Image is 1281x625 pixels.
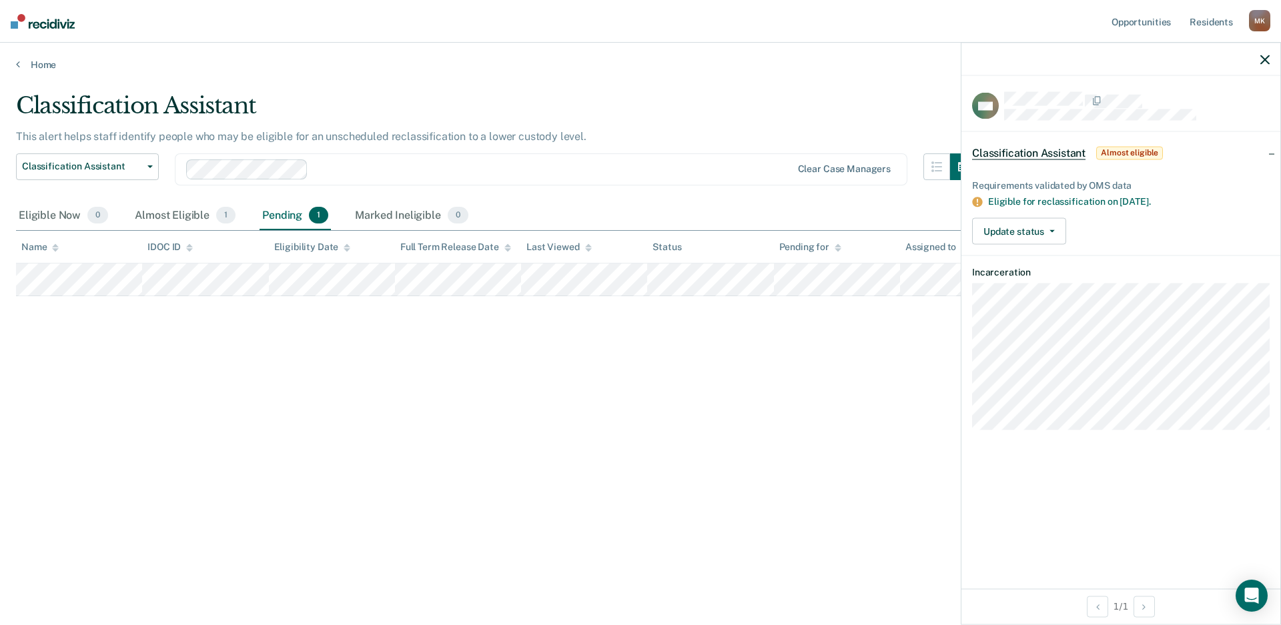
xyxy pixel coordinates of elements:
[16,130,586,143] p: This alert helps staff identify people who may be eligible for an unscheduled reclassification to...
[16,59,1265,71] a: Home
[526,241,591,253] div: Last Viewed
[22,161,142,172] span: Classification Assistant
[16,201,111,231] div: Eligible Now
[972,218,1066,245] button: Update status
[972,179,1270,191] div: Requirements validated by OMS data
[653,241,681,253] div: Status
[1087,596,1108,617] button: Previous Opportunity
[961,131,1280,174] div: Classification AssistantAlmost eligible
[1096,146,1163,159] span: Almost eligible
[905,241,968,253] div: Assigned to
[448,207,468,224] span: 0
[352,201,471,231] div: Marked Ineligible
[147,241,193,253] div: IDOC ID
[274,241,351,253] div: Eligibility Date
[216,207,236,224] span: 1
[87,207,108,224] span: 0
[400,241,511,253] div: Full Term Release Date
[309,207,328,224] span: 1
[21,241,59,253] div: Name
[16,92,977,130] div: Classification Assistant
[779,241,841,253] div: Pending for
[11,14,75,29] img: Recidiviz
[972,267,1270,278] dt: Incarceration
[1236,580,1268,612] div: Open Intercom Messenger
[988,196,1270,207] div: Eligible for reclassification on [DATE].
[132,201,238,231] div: Almost Eligible
[260,201,331,231] div: Pending
[972,146,1086,159] span: Classification Assistant
[961,588,1280,624] div: 1 / 1
[1249,10,1270,31] div: M K
[1134,596,1155,617] button: Next Opportunity
[798,163,891,175] div: Clear case managers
